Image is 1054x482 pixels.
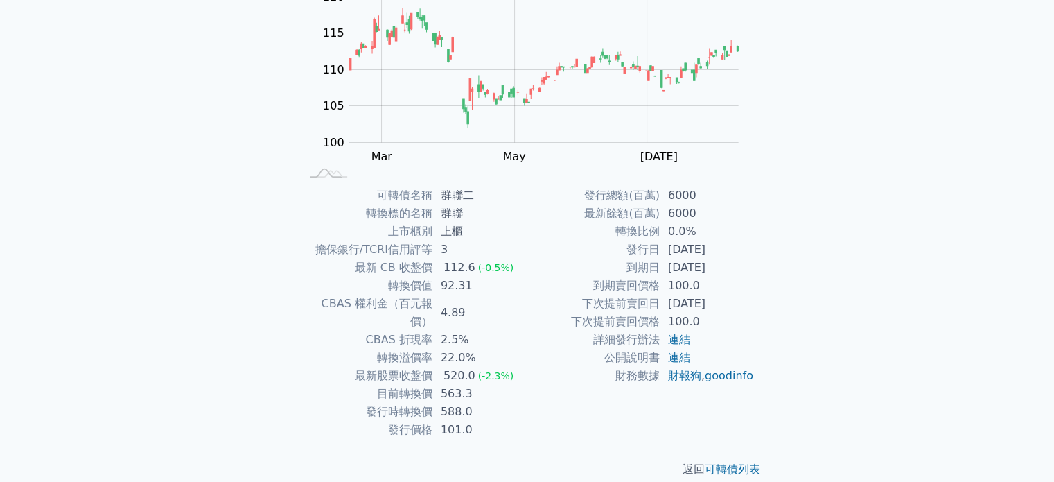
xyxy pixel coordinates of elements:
[432,385,527,403] td: 563.3
[323,26,344,40] tspan: 115
[503,150,526,163] tspan: May
[660,367,755,385] td: ,
[300,205,432,223] td: 轉換標的名稱
[660,259,755,277] td: [DATE]
[323,136,344,149] tspan: 100
[432,403,527,421] td: 588.0
[668,333,690,346] a: 連結
[660,223,755,241] td: 0.0%
[527,259,660,277] td: 到期日
[478,370,514,381] span: (-2.3%)
[300,331,432,349] td: CBAS 折現率
[705,463,760,476] a: 可轉債列表
[668,369,701,382] a: 財報狗
[660,313,755,331] td: 100.0
[432,223,527,241] td: 上櫃
[660,205,755,223] td: 6000
[660,241,755,259] td: [DATE]
[323,99,344,112] tspan: 105
[432,295,527,331] td: 4.89
[432,187,527,205] td: 群聯二
[660,187,755,205] td: 6000
[349,8,738,128] g: Series
[300,403,432,421] td: 發行時轉換價
[660,277,755,295] td: 100.0
[300,421,432,439] td: 發行價格
[432,241,527,259] td: 3
[527,367,660,385] td: 財務數據
[668,351,690,364] a: 連結
[300,295,432,331] td: CBAS 權利金（百元報價）
[527,205,660,223] td: 最新餘額(百萬)
[283,461,771,478] p: 返回
[432,421,527,439] td: 101.0
[371,150,392,163] tspan: Mar
[300,367,432,385] td: 最新股票收盤價
[432,331,527,349] td: 2.5%
[300,385,432,403] td: 目前轉換價
[985,415,1054,482] iframe: Chat Widget
[640,150,678,163] tspan: [DATE]
[300,277,432,295] td: 轉換價值
[300,349,432,367] td: 轉換溢價率
[432,277,527,295] td: 92.31
[432,349,527,367] td: 22.0%
[660,295,755,313] td: [DATE]
[441,367,478,385] div: 520.0
[527,331,660,349] td: 詳細發行辦法
[527,349,660,367] td: 公開說明書
[323,63,344,76] tspan: 110
[527,223,660,241] td: 轉換比例
[527,295,660,313] td: 下次提前賣回日
[300,187,432,205] td: 可轉債名稱
[527,187,660,205] td: 發行總額(百萬)
[527,277,660,295] td: 到期賣回價格
[527,313,660,331] td: 下次提前賣回價格
[300,259,432,277] td: 最新 CB 收盤價
[478,262,514,273] span: (-0.5%)
[300,223,432,241] td: 上市櫃別
[527,241,660,259] td: 發行日
[300,241,432,259] td: 擔保銀行/TCRI信用評等
[441,259,478,277] div: 112.6
[705,369,753,382] a: goodinfo
[432,205,527,223] td: 群聯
